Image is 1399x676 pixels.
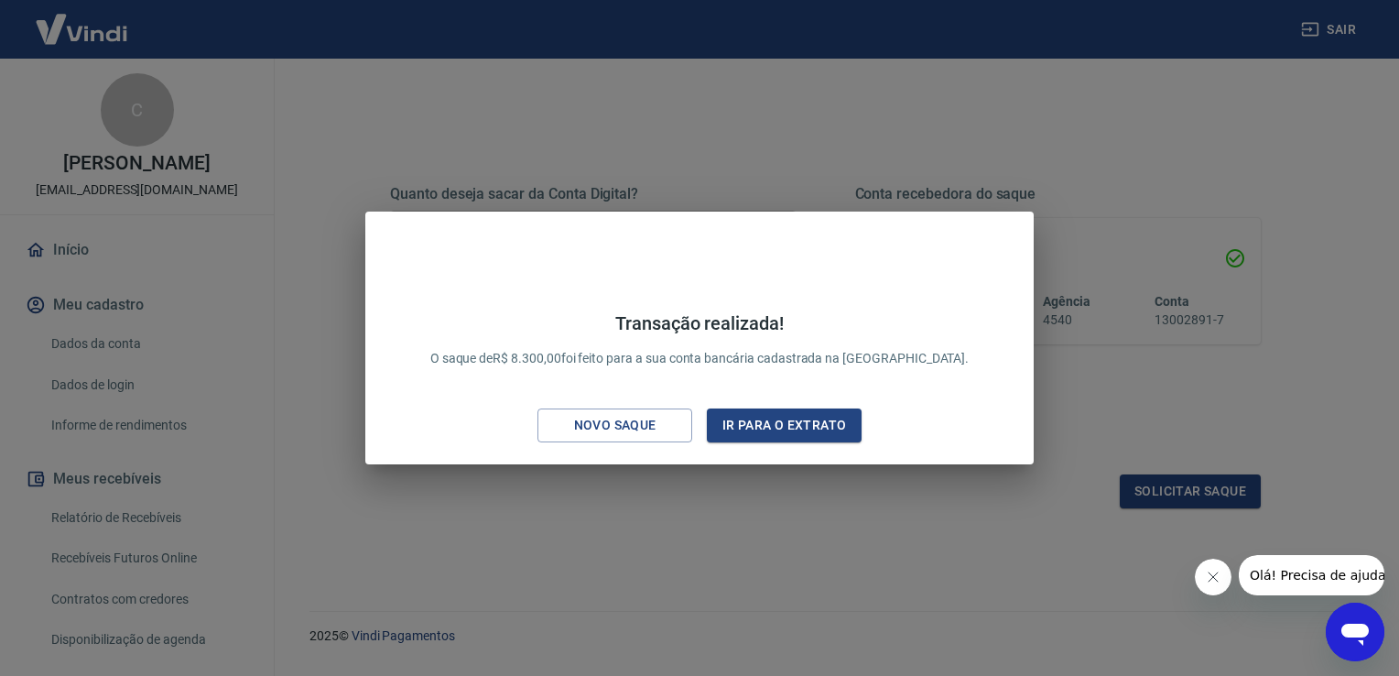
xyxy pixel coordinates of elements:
[1195,559,1231,595] iframe: Fechar mensagem
[11,13,154,27] span: Olá! Precisa de ajuda?
[430,312,970,368] p: O saque de R$ 8.300,00 foi feito para a sua conta bancária cadastrada na [GEOGRAPHIC_DATA].
[1239,555,1384,595] iframe: Mensagem da empresa
[537,409,692,442] button: Novo saque
[1326,603,1384,661] iframe: Botão para abrir a janela de mensagens
[430,312,970,334] h4: Transação realizada!
[707,409,862,442] button: Ir para o extrato
[552,414,678,437] div: Novo saque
